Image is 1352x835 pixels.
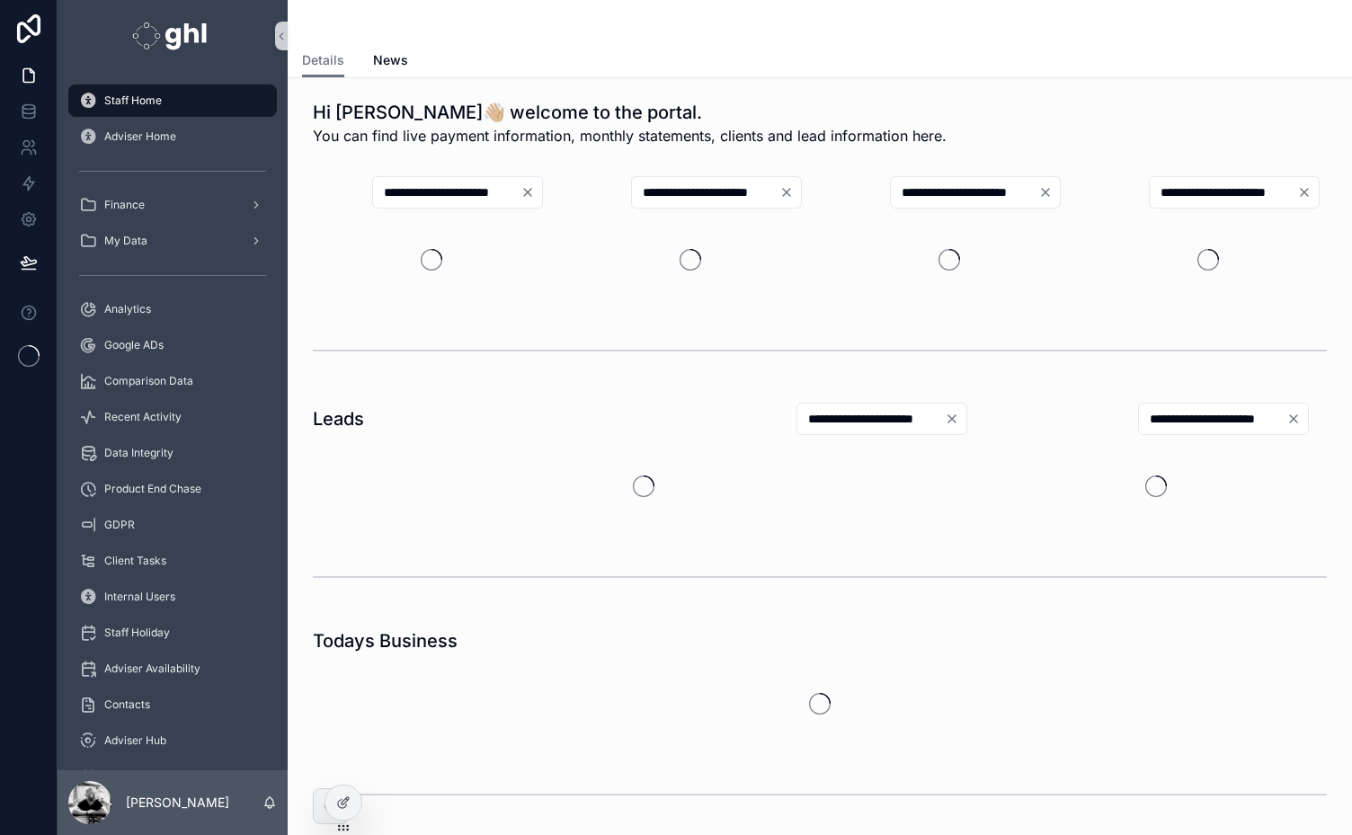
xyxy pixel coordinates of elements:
[313,100,947,125] h1: Hi [PERSON_NAME]👋🏼 welcome to the portal.
[1297,185,1319,200] button: Clear
[104,446,173,460] span: Data Integrity
[68,653,277,685] a: Adviser Availability
[1286,412,1308,426] button: Clear
[104,234,147,248] span: My Data
[68,329,277,361] a: Google ADs
[779,185,801,200] button: Clear
[104,482,201,496] span: Product End Chase
[373,51,408,69] span: News
[1038,185,1060,200] button: Clear
[58,72,288,770] div: scrollable content
[104,338,164,352] span: Google ADs
[68,120,277,153] a: Adviser Home
[68,473,277,505] a: Product End Chase
[104,93,162,108] span: Staff Home
[68,724,277,757] a: Adviser Hub
[104,697,150,712] span: Contacts
[68,688,277,721] a: Contacts
[104,410,182,424] span: Recent Activity
[68,509,277,541] a: GDPR
[68,293,277,325] a: Analytics
[104,662,200,676] span: Adviser Availability
[104,302,151,316] span: Analytics
[104,590,175,604] span: Internal Users
[945,412,966,426] button: Clear
[104,626,170,640] span: Staff Holiday
[132,22,212,50] img: App logo
[104,198,145,212] span: Finance
[104,129,176,144] span: Adviser Home
[520,185,542,200] button: Clear
[68,545,277,577] a: Client Tasks
[104,733,166,748] span: Adviser Hub
[68,437,277,469] a: Data Integrity
[68,84,277,117] a: Staff Home
[104,518,135,532] span: GDPR
[313,125,947,147] span: You can find live payment information, monthly statements, clients and lead information here.
[68,760,277,793] a: Meet The Team
[68,225,277,257] a: My Data
[68,581,277,613] a: Internal Users
[373,44,408,80] a: News
[68,401,277,433] a: Recent Activity
[68,617,277,649] a: Staff Holiday
[302,51,344,69] span: Details
[126,794,229,812] p: [PERSON_NAME]
[104,769,184,784] span: Meet The Team
[104,554,166,568] span: Client Tasks
[313,406,364,431] h1: Leads
[104,374,193,388] span: Comparison Data
[68,365,277,397] a: Comparison Data
[302,44,344,78] a: Details
[68,189,277,221] a: Finance
[313,628,458,653] h1: Todays Business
